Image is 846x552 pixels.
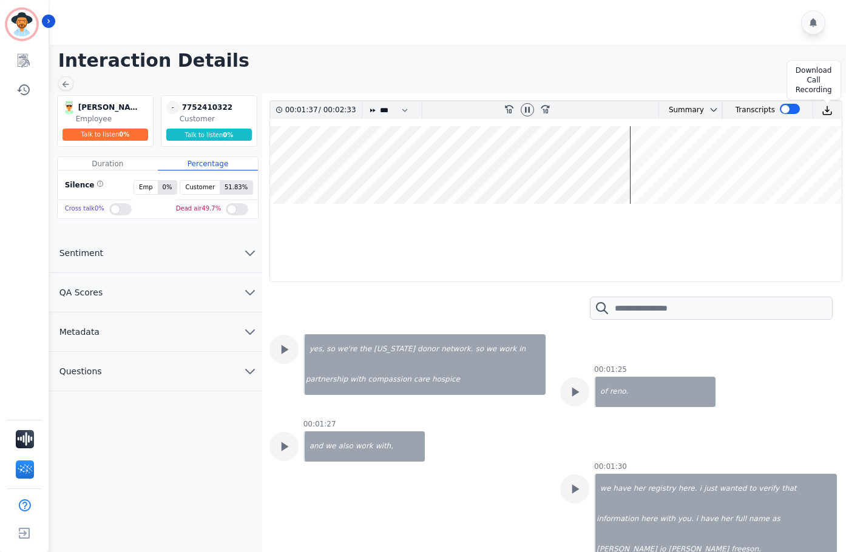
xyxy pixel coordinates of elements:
div: reno. [609,377,716,407]
div: as [771,504,782,534]
span: 0 % [158,181,177,194]
div: network. [440,334,475,365]
div: 00:01:37 [285,101,319,119]
img: download audio [822,105,833,116]
div: Summary [659,101,704,119]
div: 00:01:27 [303,419,336,429]
div: Customer [180,114,254,124]
div: [PERSON_NAME] [78,101,139,114]
div: that [780,474,797,504]
div: hospice [431,365,546,395]
div: yes, [305,334,326,365]
button: QA Scores chevron down [50,273,262,312]
div: verify [757,474,780,504]
svg: chevron down [243,325,257,339]
span: Questions [50,365,112,377]
div: so [474,334,485,365]
div: / [285,101,359,119]
div: here. [677,474,699,504]
div: Duration [58,157,158,170]
svg: chevron down [243,364,257,379]
div: 00:01:25 [594,365,627,374]
div: also [337,431,354,462]
div: information [595,504,640,534]
div: here [640,504,658,534]
div: the [358,334,373,365]
div: so [325,334,336,365]
div: in [518,334,527,365]
div: Talk to listen [166,129,252,141]
div: Employee [76,114,151,124]
div: i [699,474,703,504]
svg: chevron down [243,285,257,300]
div: just [703,474,719,504]
span: 0 % [223,132,233,138]
div: Download Call Recording [794,66,833,95]
div: Transcripts [736,101,775,119]
span: 51.83 % [220,181,252,194]
div: have [699,504,719,534]
div: 00:02:33 [321,101,354,119]
div: we [595,474,612,504]
img: Bordered avatar [7,10,36,39]
div: with, [374,431,425,462]
div: donor [416,334,440,365]
div: you. [677,504,695,534]
div: we [324,431,337,462]
div: have [612,474,632,504]
h1: Interaction Details [58,50,846,72]
div: of [595,377,609,407]
span: - [166,101,180,114]
button: Sentiment chevron down [50,234,262,273]
div: care [413,365,431,395]
span: Metadata [50,326,109,338]
div: i [695,504,699,534]
span: QA Scores [50,286,113,298]
div: full [734,504,748,534]
div: her [632,474,647,504]
div: with [349,365,367,395]
span: Customer [180,181,220,194]
button: Metadata chevron down [50,312,262,352]
div: 00:01:30 [594,462,627,471]
div: with [658,504,676,534]
div: Silence [63,180,104,195]
span: Sentiment [50,247,113,259]
div: work [498,334,518,365]
button: Questions chevron down [50,352,262,391]
div: name [748,504,771,534]
div: wanted [719,474,748,504]
div: Talk to listen [63,129,149,141]
div: compassion [367,365,412,395]
div: [US_STATE] [373,334,416,365]
span: Emp [134,181,157,194]
div: we're [336,334,359,365]
span: 0 % [119,131,129,138]
div: we [485,334,498,365]
div: registry [647,474,677,504]
svg: chevron down [243,246,257,260]
div: and [305,431,325,462]
svg: chevron down [709,105,719,115]
div: partnership [305,365,349,395]
div: her [720,504,734,534]
div: to [748,474,757,504]
div: Cross talk 0 % [65,200,104,218]
button: chevron down [704,105,719,115]
div: 7752410322 [182,101,243,114]
div: work [354,431,374,462]
div: Percentage [158,157,258,170]
div: Dead air 49.7 % [176,200,221,218]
